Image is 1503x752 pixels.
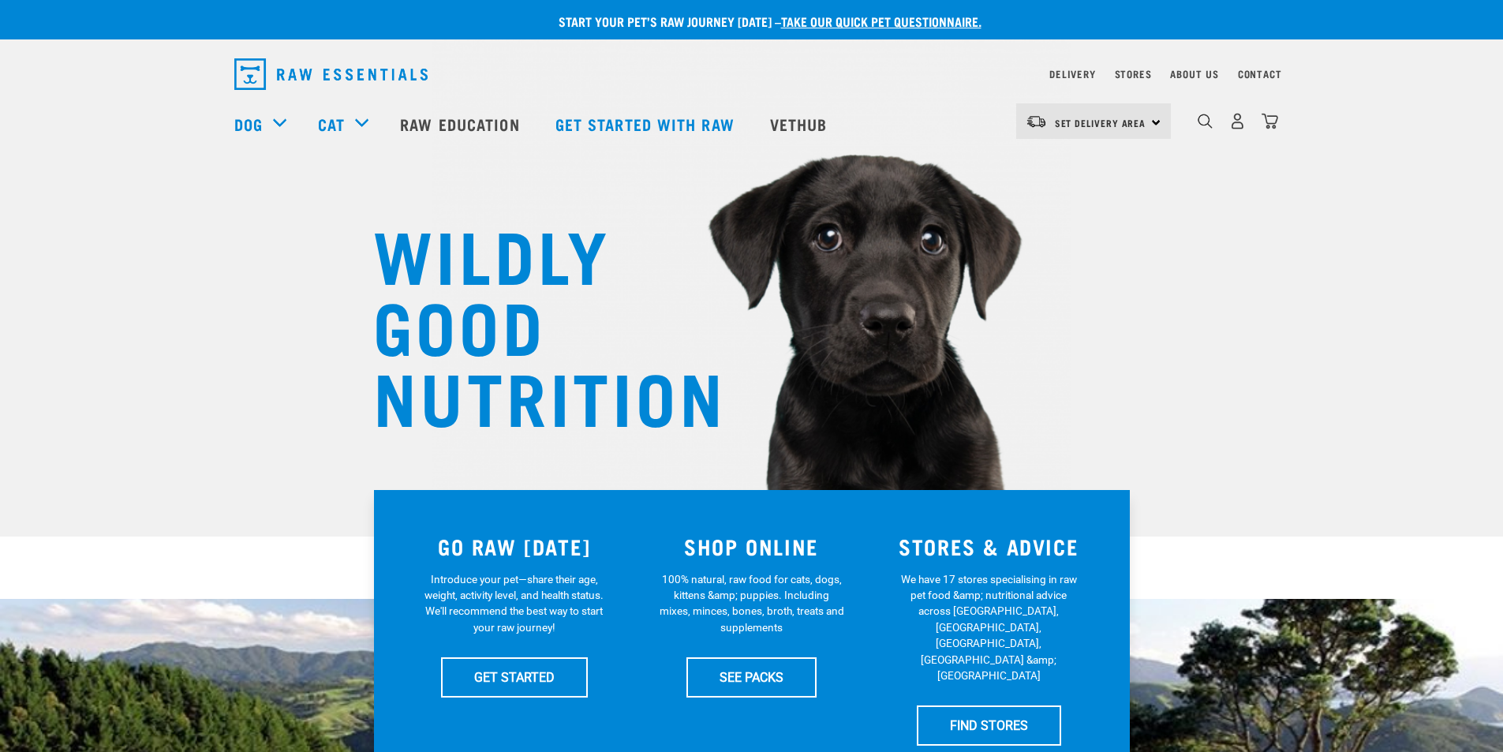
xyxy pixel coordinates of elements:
[540,92,754,155] a: Get started with Raw
[917,705,1061,745] a: FIND STORES
[1055,120,1146,125] span: Set Delivery Area
[686,657,817,697] a: SEE PACKS
[234,112,263,136] a: Dog
[1229,113,1246,129] img: user.png
[384,92,539,155] a: Raw Education
[781,17,981,24] a: take our quick pet questionnaire.
[441,657,588,697] a: GET STARTED
[1238,71,1282,77] a: Contact
[754,92,847,155] a: Vethub
[1170,71,1218,77] a: About Us
[318,112,345,136] a: Cat
[880,534,1098,559] h3: STORES & ADVICE
[642,534,861,559] h3: SHOP ONLINE
[222,52,1282,96] nav: dropdown navigation
[373,217,689,430] h1: WILDLY GOOD NUTRITION
[896,571,1082,684] p: We have 17 stores specialising in raw pet food &amp; nutritional advice across [GEOGRAPHIC_DATA],...
[1115,71,1152,77] a: Stores
[234,58,428,90] img: Raw Essentials Logo
[1049,71,1095,77] a: Delivery
[1026,114,1047,129] img: van-moving.png
[659,571,844,636] p: 100% natural, raw food for cats, dogs, kittens &amp; puppies. Including mixes, minces, bones, bro...
[1262,113,1278,129] img: home-icon@2x.png
[406,534,624,559] h3: GO RAW [DATE]
[1198,114,1213,129] img: home-icon-1@2x.png
[421,571,607,636] p: Introduce your pet—share their age, weight, activity level, and health status. We'll recommend th...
